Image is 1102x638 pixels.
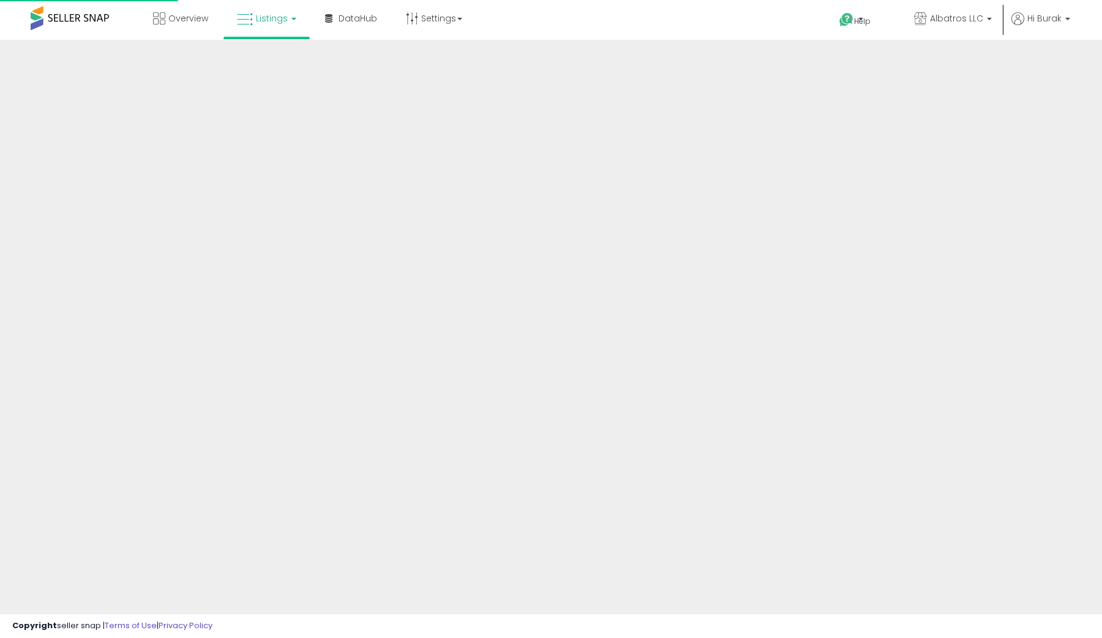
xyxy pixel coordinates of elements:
[830,3,894,40] a: Help
[930,12,983,24] span: Albatros LLC
[854,16,871,26] span: Help
[1011,12,1070,40] a: Hi Burak
[256,12,288,24] span: Listings
[1027,12,1062,24] span: Hi Burak
[839,12,854,28] i: Get Help
[339,12,377,24] span: DataHub
[168,12,208,24] span: Overview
